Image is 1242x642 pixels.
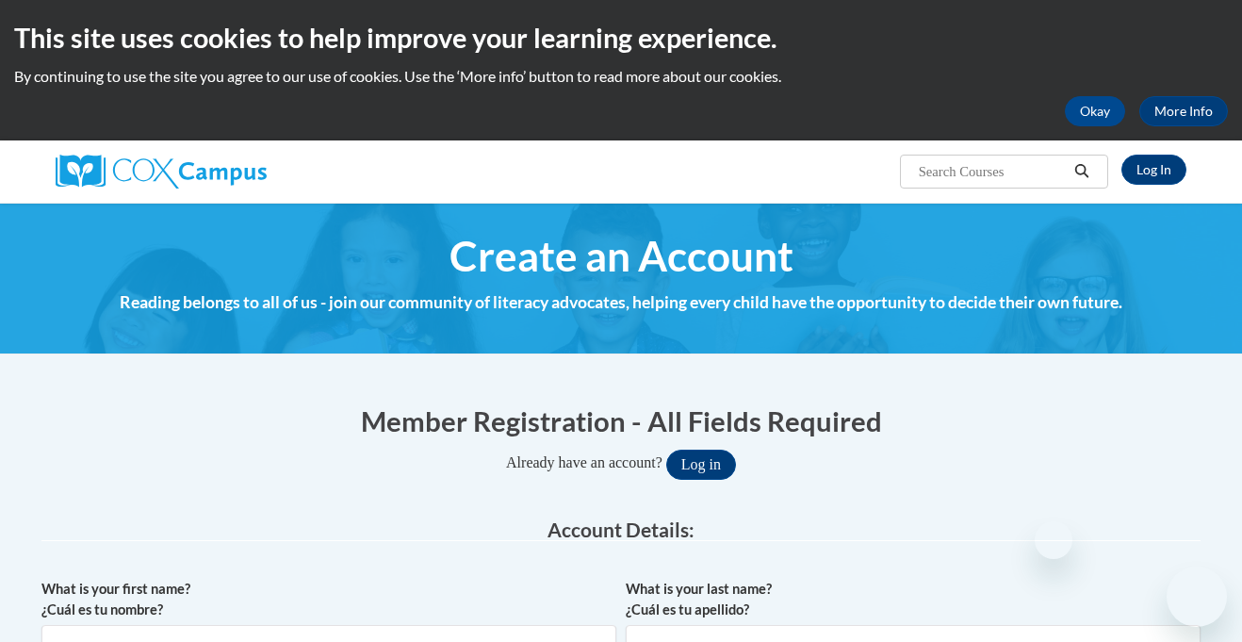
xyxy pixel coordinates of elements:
h1: Member Registration - All Fields Required [41,402,1201,440]
input: Search Courses [917,160,1068,183]
span: Create an Account [449,231,793,281]
span: Already have an account? [506,454,662,470]
iframe: Close message [1035,521,1072,559]
p: By continuing to use the site you agree to our use of cookies. Use the ‘More info’ button to read... [14,66,1228,87]
button: Search [1068,160,1096,183]
iframe: Button to launch messaging window [1167,567,1227,627]
h4: Reading belongs to all of us - join our community of literacy advocates, helping every child have... [52,290,1190,315]
label: What is your first name? ¿Cuál es tu nombre? [41,579,616,620]
label: What is your last name? ¿Cuál es tu apellido? [626,579,1201,620]
span: Account Details: [547,518,695,541]
a: More Info [1139,96,1228,126]
h2: This site uses cookies to help improve your learning experience. [14,19,1228,57]
button: Okay [1065,96,1125,126]
button: Log in [666,450,736,480]
a: Log In [1121,155,1186,185]
img: Cox Campus [56,155,267,189]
